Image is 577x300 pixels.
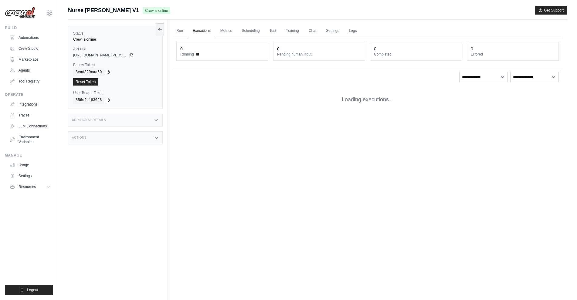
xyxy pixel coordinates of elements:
span: Nurse [PERSON_NAME] V1 [68,6,139,15]
a: Settings [322,25,343,37]
a: Chat [305,25,320,37]
a: Tool Registry [7,76,53,86]
a: Reset Token [73,78,98,86]
div: 0 [471,46,473,52]
span: [URL][DOMAIN_NAME][PERSON_NAME] [73,53,128,58]
div: Operate [5,92,53,97]
code: 8ead829caa60 [73,69,104,76]
div: 0 [277,46,280,52]
a: Integrations [7,99,53,109]
a: Test [266,25,280,37]
h3: Additional Details [72,118,106,122]
div: 0 [180,46,183,52]
a: Agents [7,66,53,75]
button: Get Support [535,6,567,15]
a: Marketplace [7,55,53,64]
a: Traces [7,110,53,120]
dt: Errored [471,52,555,57]
a: Usage [7,160,53,170]
div: 0 [374,46,376,52]
a: Run [173,25,187,37]
label: API URL [73,47,158,52]
label: Status [73,31,158,36]
a: Executions [189,25,214,37]
img: Logo [5,7,35,19]
div: Manage [5,153,53,158]
div: Build [5,25,53,30]
button: Resources [7,182,53,192]
a: Automations [7,33,53,42]
a: Scheduling [238,25,263,37]
a: LLM Connections [7,121,53,131]
div: Loading executions... [173,86,562,113]
a: Metrics [217,25,236,37]
a: Logs [345,25,360,37]
span: Running [180,52,194,57]
span: Resources [19,184,36,189]
code: 856cfc183028 [73,96,104,104]
label: Bearer Token [73,62,158,67]
label: User Bearer Token [73,90,158,95]
a: Environment Variables [7,132,53,147]
h3: Actions [72,136,87,140]
dt: Pending human input [277,52,361,57]
a: Training [282,25,303,37]
span: Crew is online [143,7,170,14]
span: Logout [27,288,38,292]
a: Settings [7,171,53,181]
div: Crew is online [73,37,158,42]
a: Crew Studio [7,44,53,53]
dt: Completed [374,52,458,57]
button: Logout [5,285,53,295]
